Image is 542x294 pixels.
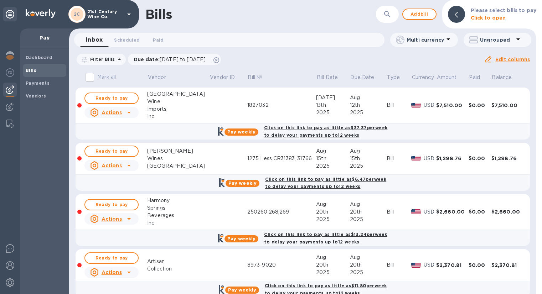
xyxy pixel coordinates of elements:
span: Bill № [248,74,272,81]
div: Wines [147,155,209,162]
p: Vendor [148,74,166,81]
div: $2,660.00 [491,208,524,215]
u: Actions [102,110,122,115]
div: 2025 [316,269,350,276]
div: $7,510.00 [436,102,469,109]
b: Pay weekly [228,287,256,293]
button: Ready to pay [84,252,139,264]
span: Paid [153,36,164,44]
u: Actions [102,163,122,168]
div: 1275 Less CR31383, 31766 [247,155,316,162]
button: Ready to pay [84,93,139,104]
span: Bill Date [317,74,347,81]
div: Artisan [147,258,209,265]
div: 2025 [316,109,350,116]
div: Inc [147,219,209,227]
div: Due date:[DATE] to [DATE] [128,54,221,65]
button: Addbill [402,9,437,20]
div: 15th [350,155,387,162]
div: $0.00 [469,102,491,109]
div: Imports, [147,105,209,113]
p: Vendor ID [210,74,235,81]
p: USD [424,101,436,109]
p: Pay [26,34,63,41]
b: Click to open [471,15,506,21]
button: Ready to pay [84,199,139,210]
p: Paid [469,74,480,81]
b: Click on this link to pay as little as $6.47 per week to delay your payments up to 12 weeks [265,177,386,189]
div: [PERSON_NAME] [147,147,209,155]
div: Aug [316,147,350,155]
div: Harmony [147,197,209,204]
div: 250260,268,269 [247,208,316,216]
span: Vendor [148,74,175,81]
span: Add bill [409,10,430,19]
b: Dashboard [26,55,53,60]
div: 20th [316,208,350,216]
p: USD [424,155,436,162]
p: 21st Century Wine Co. [87,9,123,19]
span: Ready to pay [91,200,132,209]
div: 2025 [350,216,387,223]
div: Unpin categories [3,7,17,21]
div: Bill [387,155,411,162]
div: $2,660.00 [436,208,469,215]
span: [DATE] to [DATE] [160,57,206,62]
span: Amount [437,74,466,81]
div: 20th [350,261,387,269]
b: Pay weekly [227,129,255,135]
div: $0.00 [469,155,491,162]
div: 2025 [350,109,387,116]
div: Inc [147,113,209,120]
b: Click on this link to pay as little as $13.24 per week to delay your payments up to 12 weeks [264,232,387,245]
div: Springs [147,204,209,212]
div: $0.00 [469,262,491,269]
b: Click on this link to pay as little as $37.37 per week to delay your payments up to 12 weeks [264,125,387,138]
p: Bill № [248,74,262,81]
b: Please select bills to pay [471,7,536,13]
div: Collection [147,265,209,273]
span: Paid [469,74,489,81]
span: Scheduled [114,36,140,44]
div: 2025 [316,216,350,223]
div: Aug [316,254,350,261]
img: USD [411,209,421,214]
div: 20th [316,261,350,269]
span: Ready to pay [91,94,132,103]
div: 2025 [350,269,387,276]
img: Logo [26,9,56,18]
p: Mark all [97,73,116,81]
div: 2025 [350,162,387,170]
div: [DATE] [316,94,350,101]
p: Currency [412,74,434,81]
u: Edit columns [495,57,530,62]
div: $1,298.76 [491,155,524,162]
div: Bill [387,101,411,109]
h1: Bills [145,7,172,22]
button: Ready to pay [84,146,139,157]
p: Bill Date [317,74,338,81]
span: Type [387,74,409,81]
u: Actions [102,269,122,275]
div: $7,510.00 [491,102,524,109]
img: USD [411,263,421,268]
p: Multi currency [407,36,444,43]
p: USD [424,261,436,269]
span: Ready to pay [91,147,132,156]
p: Due date : [134,56,210,63]
span: Inbox [86,35,103,45]
p: Filter Bills [87,56,115,62]
div: 20th [350,208,387,216]
div: 15th [316,155,350,162]
span: Vendor ID [210,74,244,81]
b: Vendors [26,93,46,99]
b: Payments [26,80,50,86]
p: Due Date [350,74,374,81]
b: Pay weekly [228,180,257,186]
span: Ready to pay [91,254,132,262]
div: Beverages [147,212,209,219]
p: Amount [437,74,457,81]
div: Aug [350,254,387,261]
div: $0.00 [469,208,491,215]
